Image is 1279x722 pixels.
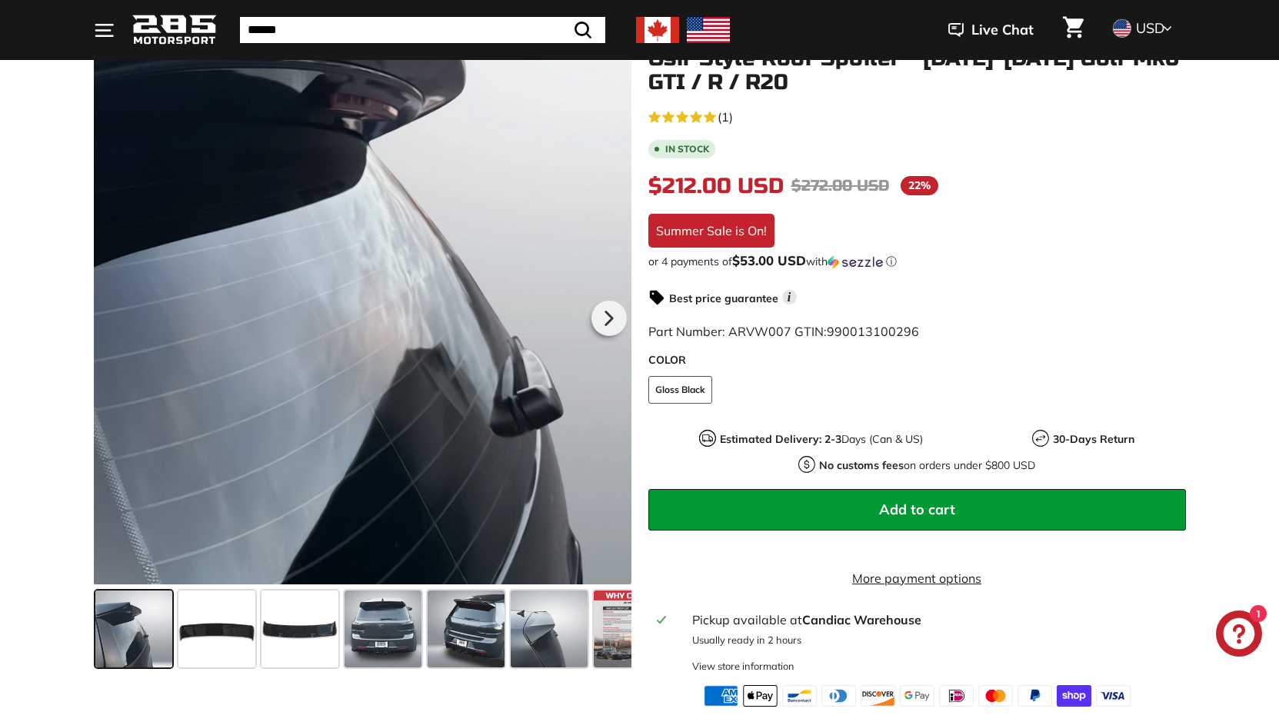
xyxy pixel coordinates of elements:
img: shopify_pay [1057,685,1091,707]
p: Days (Can & US) [720,431,923,448]
strong: No customs fees [819,458,904,472]
h1: Osir Style Roof Spoiler - [DATE]-[DATE] Golf Mk6 GTI / R / R20 [648,47,1186,95]
p: Usually ready in 2 hours [692,633,1176,647]
div: View store information [692,659,794,674]
img: diners_club [821,685,856,707]
b: In stock [665,145,709,154]
span: $272.00 USD [791,176,889,195]
div: Pickup available at [692,611,1176,629]
span: $212.00 USD [648,173,784,199]
span: Add to cart [879,501,955,518]
span: (1) [718,108,733,126]
a: 5.0 rating (1 votes) [648,106,1186,126]
img: Logo_285_Motorsport_areodynamics_components [132,12,217,48]
button: Live Chat [928,11,1054,49]
img: master [978,685,1013,707]
strong: Estimated Delivery: 2-3 [720,432,841,446]
input: Search [240,17,605,43]
a: More payment options [648,569,1186,587]
span: Live Chat [971,20,1034,40]
img: ideal [939,685,974,707]
div: or 4 payments of$53.00 USDwithSezzle Click to learn more about Sezzle [648,254,1186,269]
p: on orders under $800 USD [819,457,1035,474]
img: bancontact [782,685,817,707]
span: $53.00 USD [732,252,806,268]
strong: 30-Days Return [1053,432,1134,446]
span: Part Number: ARVW007 GTIN: [648,324,919,339]
span: i [782,290,797,304]
span: 22% [901,176,938,195]
img: apple_pay [743,685,778,707]
img: american_express [704,685,738,707]
span: USD [1136,19,1164,37]
strong: Candiac Warehouse [802,612,921,627]
img: discover [861,685,895,707]
button: Add to cart [648,489,1186,531]
img: Sezzle [828,255,883,269]
img: paypal [1018,685,1052,707]
inbox-online-store-chat: Shopify online store chat [1211,611,1267,660]
img: google_pay [900,685,934,707]
label: COLOR [648,352,1186,368]
img: visa [1096,685,1131,707]
strong: Best price guarantee [669,291,778,305]
div: or 4 payments of with [648,254,1186,269]
div: Summer Sale is On! [648,214,774,248]
a: Cart [1054,4,1093,56]
span: 990013100296 [827,324,919,339]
